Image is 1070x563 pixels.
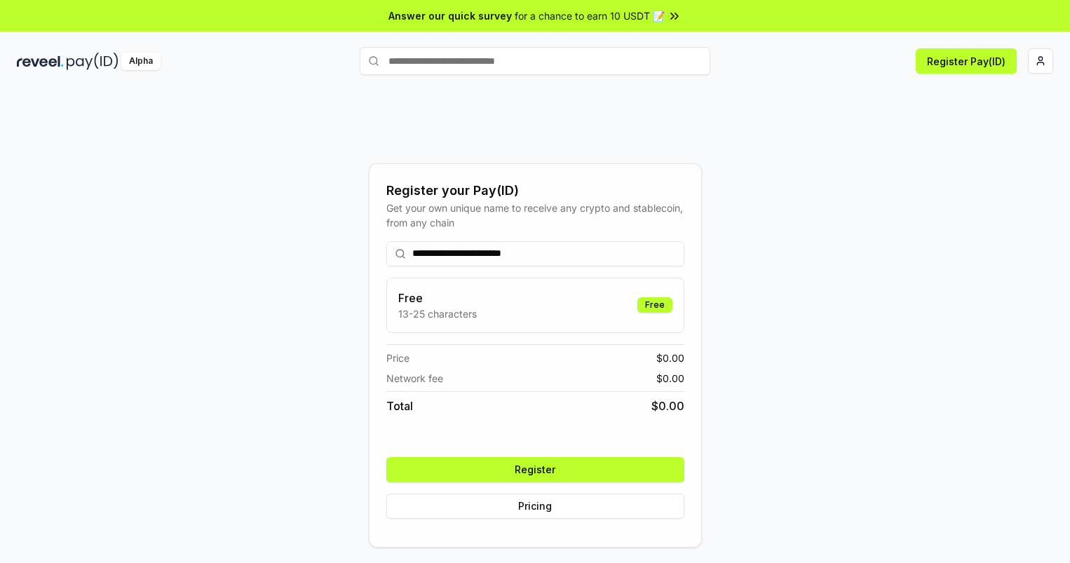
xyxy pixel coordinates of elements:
[656,371,684,386] span: $ 0.00
[67,53,118,70] img: pay_id
[386,181,684,201] div: Register your Pay(ID)
[386,371,443,386] span: Network fee
[515,8,665,23] span: for a chance to earn 10 USDT 📝
[121,53,161,70] div: Alpha
[637,297,672,313] div: Free
[386,457,684,482] button: Register
[398,290,477,306] h3: Free
[916,48,1017,74] button: Register Pay(ID)
[17,53,64,70] img: reveel_dark
[388,8,512,23] span: Answer our quick survey
[656,351,684,365] span: $ 0.00
[386,201,684,230] div: Get your own unique name to receive any crypto and stablecoin, from any chain
[651,398,684,414] span: $ 0.00
[386,494,684,519] button: Pricing
[386,398,413,414] span: Total
[398,306,477,321] p: 13-25 characters
[386,351,409,365] span: Price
